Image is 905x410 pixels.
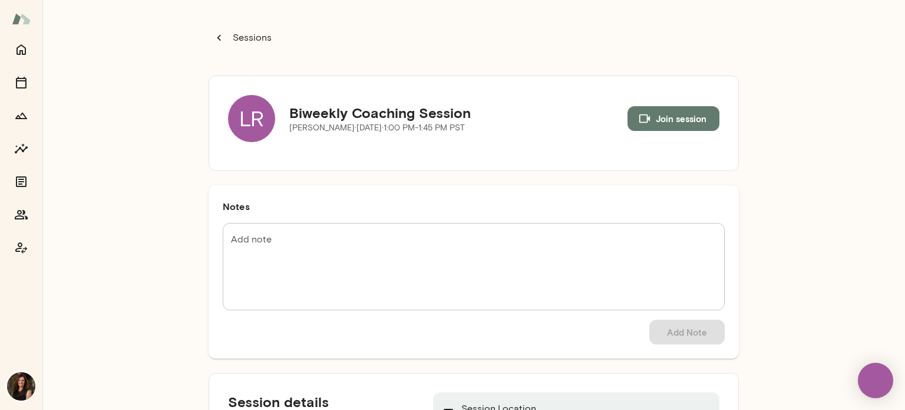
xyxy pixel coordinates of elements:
button: Sessions [209,26,278,50]
button: Growth Plan [9,104,33,127]
button: Documents [9,170,33,193]
p: Sessions [230,31,272,45]
p: [PERSON_NAME] · [DATE] · 1:00 PM-1:45 PM PST [289,122,471,134]
h5: Biweekly Coaching Session [289,103,471,122]
button: Join session [627,106,719,131]
img: Mento [12,8,31,30]
button: Sessions [9,71,33,94]
div: LR [228,95,275,142]
button: Members [9,203,33,227]
h6: Notes [223,199,725,214]
button: Insights [9,137,33,160]
button: Home [9,38,33,61]
img: Carrie Atkin [7,372,35,401]
button: Coach app [9,236,33,260]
